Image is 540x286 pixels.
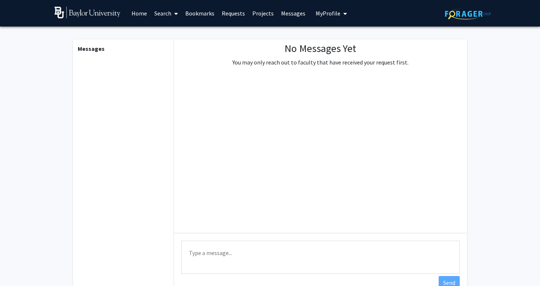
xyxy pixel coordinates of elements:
[151,0,182,26] a: Search
[232,42,408,55] h1: No Messages Yet
[277,0,309,26] a: Messages
[249,0,277,26] a: Projects
[445,8,491,20] img: ForagerOne Logo
[316,10,340,17] span: My Profile
[128,0,151,26] a: Home
[181,241,460,274] textarea: Message
[182,0,218,26] a: Bookmarks
[78,45,105,52] b: Messages
[232,58,408,67] p: You may only reach out to faculty that have received your request first.
[6,253,31,280] iframe: Chat
[55,7,120,18] img: Baylor University Logo
[218,0,249,26] a: Requests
